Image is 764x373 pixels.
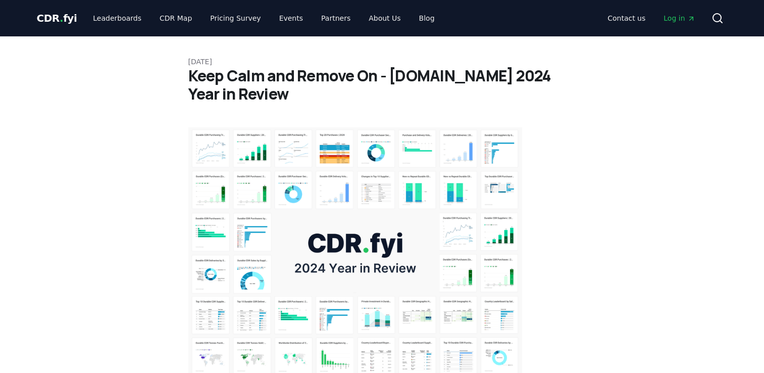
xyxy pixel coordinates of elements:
p: [DATE] [188,57,576,67]
a: Blog [411,9,443,27]
a: Log in [655,9,703,27]
span: Log in [664,13,695,23]
h1: Keep Calm and Remove On - [DOMAIN_NAME] 2024 Year in Review [188,67,576,103]
nav: Main [85,9,442,27]
nav: Main [599,9,703,27]
a: Events [271,9,311,27]
span: . [60,12,63,24]
span: CDR fyi [37,12,77,24]
a: Leaderboards [85,9,149,27]
a: CDR Map [151,9,200,27]
a: Pricing Survey [202,9,269,27]
a: CDR.fyi [37,11,77,25]
a: About Us [361,9,409,27]
a: Partners [313,9,359,27]
a: Contact us [599,9,653,27]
